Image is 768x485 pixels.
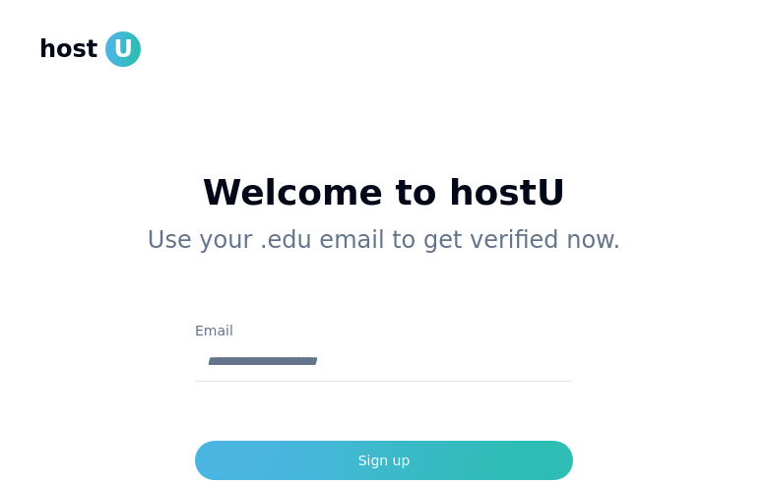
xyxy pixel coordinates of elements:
[39,31,141,67] a: hostU
[71,224,697,256] p: Use your .edu email to get verified now.
[39,33,97,65] span: host
[195,441,573,480] button: Sign up
[358,451,411,470] div: Sign up
[195,323,233,338] label: Email
[71,173,697,212] h1: Welcome to hostU
[105,31,141,67] span: U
